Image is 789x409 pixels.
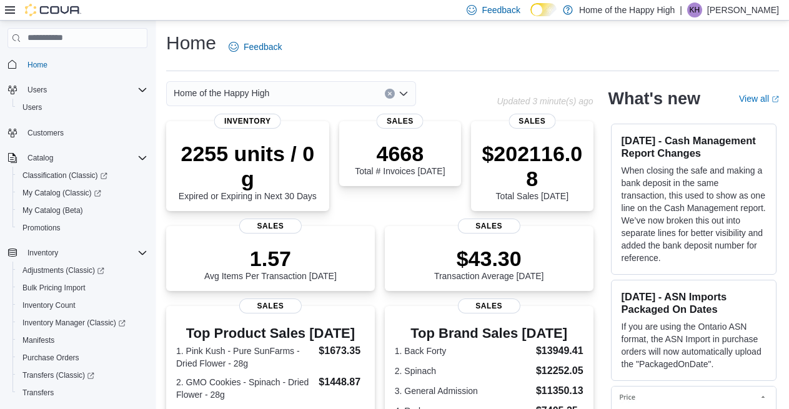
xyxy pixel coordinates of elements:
span: Inventory [214,114,281,129]
span: Catalog [27,153,53,163]
dt: 1. Back Forty [395,345,531,357]
span: Adjustments (Classic) [22,265,104,275]
a: Classification (Classic) [12,167,152,184]
button: Clear input [385,89,395,99]
span: Transfers (Classic) [17,368,147,383]
h3: Top Product Sales [DATE] [176,326,365,341]
button: Users [22,82,52,97]
dd: $1673.35 [319,343,364,358]
p: When closing the safe and making a bank deposit in the same transaction, this used to show as one... [622,164,766,264]
span: Classification (Classic) [22,170,107,180]
span: Sales [377,114,424,129]
span: Users [27,85,47,95]
button: Bulk Pricing Import [12,279,152,297]
a: Classification (Classic) [17,168,112,183]
button: Customers [2,124,152,142]
a: Customers [22,126,69,140]
h2: What's new [608,89,700,109]
span: Classification (Classic) [17,168,147,183]
h3: Top Brand Sales [DATE] [395,326,583,341]
button: Users [12,99,152,116]
div: Karen Heskins [687,2,702,17]
h3: [DATE] - ASN Imports Packaged On Dates [622,290,766,315]
button: Purchase Orders [12,349,152,367]
a: My Catalog (Classic) [17,185,106,200]
span: Transfers [17,385,147,400]
h1: Home [166,31,216,56]
dt: 2. Spinach [395,365,531,377]
span: Home [22,57,147,72]
div: Avg Items Per Transaction [DATE] [204,246,337,281]
span: Sales [239,219,302,234]
span: Users [17,100,147,115]
p: Updated 3 minute(s) ago [497,96,593,106]
p: [PERSON_NAME] [707,2,779,17]
dd: $13949.41 [536,343,583,358]
a: Transfers (Classic) [17,368,99,383]
a: Transfers (Classic) [12,367,152,384]
button: Catalog [22,150,58,165]
dd: $11350.13 [536,383,583,398]
a: My Catalog (Beta) [17,203,88,218]
span: Home [27,60,47,70]
a: Purchase Orders [17,350,84,365]
span: My Catalog (Classic) [17,185,147,200]
span: Inventory Count [22,300,76,310]
span: Feedback [482,4,520,16]
span: Inventory Manager (Classic) [22,318,126,328]
a: Inventory Manager (Classic) [17,315,131,330]
span: Manifests [22,335,54,345]
button: Inventory [2,244,152,262]
span: My Catalog (Classic) [22,188,101,198]
span: Customers [27,128,64,138]
button: Inventory Count [12,297,152,314]
span: Promotions [22,223,61,233]
a: My Catalog (Classic) [12,184,152,202]
span: Manifests [17,333,147,348]
span: My Catalog (Beta) [22,205,83,215]
span: Bulk Pricing Import [17,280,147,295]
dd: $1448.87 [319,375,364,390]
span: Inventory Manager (Classic) [17,315,147,330]
p: 2255 units / 0 g [176,141,319,191]
button: Manifests [12,332,152,349]
p: $202116.08 [481,141,583,191]
button: Home [2,56,152,74]
p: Home of the Happy High [579,2,675,17]
span: Bulk Pricing Import [22,283,86,293]
input: Dark Mode [530,3,557,16]
button: My Catalog (Beta) [12,202,152,219]
p: 4668 [355,141,445,166]
a: Transfers [17,385,59,400]
p: | [680,2,682,17]
a: Adjustments (Classic) [17,263,109,278]
span: Inventory Count [17,298,147,313]
span: Purchase Orders [22,353,79,363]
dd: $12252.05 [536,363,583,378]
span: Transfers (Classic) [22,370,94,380]
span: Inventory [22,245,147,260]
span: KH [690,2,700,17]
div: Total Sales [DATE] [481,141,583,201]
div: Expired or Expiring in Next 30 Days [176,141,319,201]
a: Users [17,100,47,115]
button: Users [2,81,152,99]
span: My Catalog (Beta) [17,203,147,218]
span: Sales [458,219,520,234]
a: Inventory Count [17,298,81,313]
img: Cova [25,4,81,16]
span: Users [22,102,42,112]
span: Users [22,82,147,97]
dt: 1. Pink Kush - Pure SunFarms - Dried Flower - 28g [176,345,314,370]
a: Feedback [224,34,287,59]
span: Sales [509,114,555,129]
a: Manifests [17,333,59,348]
a: View allExternal link [739,94,779,104]
button: Catalog [2,149,152,167]
span: Purchase Orders [17,350,147,365]
span: Catalog [22,150,147,165]
button: Inventory [22,245,63,260]
p: 1.57 [204,246,337,271]
dt: 3. General Admission [395,385,531,397]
